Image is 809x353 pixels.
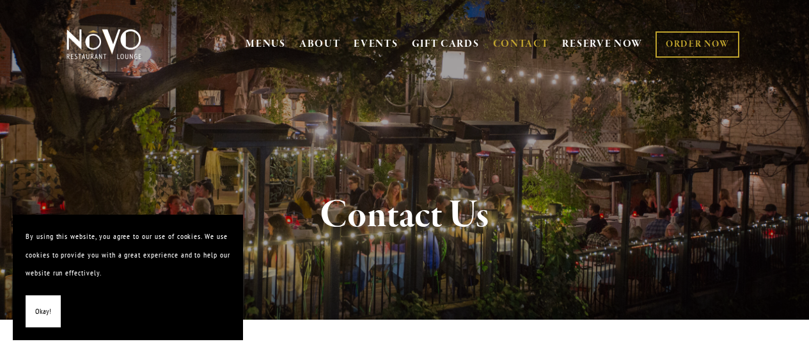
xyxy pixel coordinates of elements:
[246,38,286,51] a: MENUS
[354,38,398,51] a: EVENTS
[562,32,643,56] a: RESERVE NOW
[493,32,549,56] a: CONTACT
[299,38,341,51] a: ABOUT
[64,28,144,60] img: Novo Restaurant &amp; Lounge
[26,295,61,328] button: Okay!
[656,31,739,58] a: ORDER NOW
[13,215,243,340] section: Cookie banner
[412,32,480,56] a: GIFT CARDS
[320,191,490,240] strong: Contact Us
[35,302,51,321] span: Okay!
[26,227,230,283] p: By using this website, you agree to our use of cookies. We use cookies to provide you with a grea...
